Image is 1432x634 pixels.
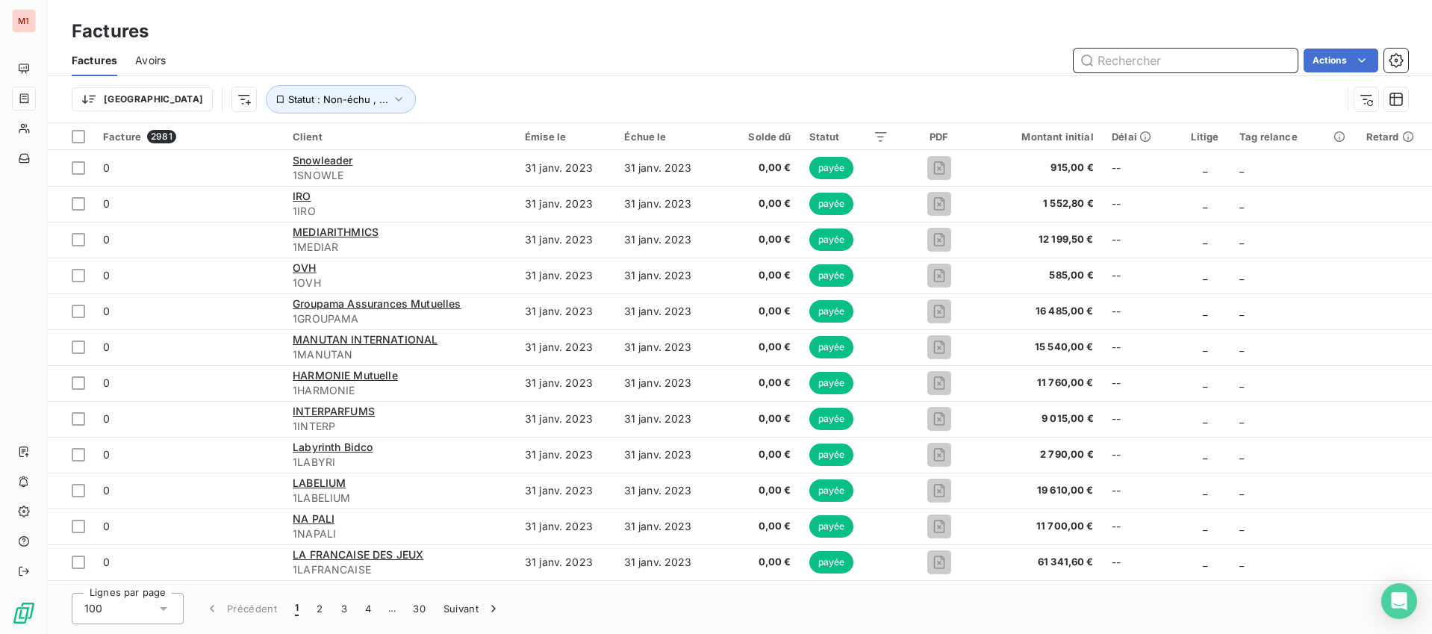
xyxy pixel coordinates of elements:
span: _ [1239,233,1244,246]
span: Factures [72,53,117,68]
span: 1HARMONIE [293,383,507,398]
div: Échue le [624,131,706,143]
span: 0 [103,484,110,497]
span: 0,00 € [723,340,791,355]
span: MANUTAN INTERNATIONAL [293,333,438,346]
td: -- [1103,150,1180,186]
td: 31 janv. 2023 [615,401,715,437]
td: 31 janv. 2023 [615,473,715,509]
span: 0 [103,520,110,532]
span: _ [1203,341,1207,353]
td: 31 janv. 2023 [516,544,615,580]
span: _ [1239,448,1244,461]
span: _ [1239,484,1244,497]
td: 31 janv. 2023 [516,329,615,365]
button: 1 [286,593,308,624]
span: _ [1239,269,1244,282]
span: 915,00 € [989,161,1094,175]
h3: Factures [72,18,149,45]
span: _ [1203,412,1207,425]
span: 16 485,00 € [989,304,1094,319]
span: Groupama Assurances Mutuelles [293,297,461,310]
span: _ [1239,520,1244,532]
span: 1 552,80 € [989,196,1094,211]
img: Logo LeanPay [12,601,36,625]
span: _ [1203,376,1207,389]
td: -- [1103,437,1180,473]
span: 0 [103,341,110,353]
span: 0 [103,197,110,210]
div: Solde dû [723,131,791,143]
span: HARMONIE Mutuelle [293,369,398,382]
span: 61 341,60 € [989,555,1094,570]
span: 100 [84,601,102,616]
span: _ [1203,233,1207,246]
td: -- [1103,186,1180,222]
span: 11 760,00 € [989,376,1094,391]
span: MEDIARITHMICS [293,226,379,238]
span: 0,00 € [723,268,791,283]
span: 585,00 € [989,268,1094,283]
td: -- [1103,401,1180,437]
td: 31 janv. 2023 [516,580,615,616]
td: 31 janv. 2023 [516,365,615,401]
td: 31 janv. 2023 [615,258,715,293]
span: payée [809,372,854,394]
td: 31 janv. 2023 [516,150,615,186]
span: payée [809,444,854,466]
span: 1LABELIUM [293,491,507,506]
div: Montant initial [989,131,1094,143]
td: -- [1103,293,1180,329]
span: 1MEDIAR [293,240,507,255]
div: Statut [809,131,889,143]
td: 31 janv. 2023 [615,365,715,401]
span: 1OVH [293,276,507,290]
span: 2981 [147,130,176,143]
td: -- [1103,258,1180,293]
td: 31 janv. 2023 [615,293,715,329]
td: 31 janv. 2023 [516,437,615,473]
button: Précédent [196,593,286,624]
span: 0 [103,412,110,425]
td: -- [1103,222,1180,258]
div: Délai [1112,131,1171,143]
td: 31 janv. 2023 [615,222,715,258]
span: _ [1239,305,1244,317]
span: 1IRO [293,204,507,219]
span: 1MANUTAN [293,347,507,362]
span: 12 199,50 € [989,232,1094,247]
input: Rechercher [1074,49,1298,72]
button: 2 [308,593,331,624]
span: 0,00 € [723,304,791,319]
span: 1INTERP [293,419,507,434]
span: LA FRANCAISE DES JEUX [293,548,423,561]
span: _ [1203,484,1207,497]
span: Facture [103,131,141,143]
span: 1LABYRI [293,455,507,470]
span: IRO [293,190,311,202]
td: 31 janv. 2023 [615,437,715,473]
span: 15 540,00 € [989,340,1094,355]
span: 11 700,00 € [989,519,1094,534]
span: 0 [103,161,110,174]
div: PDF [906,131,971,143]
div: Open Intercom Messenger [1381,583,1417,619]
div: Retard [1366,131,1423,143]
span: 19 610,00 € [989,483,1094,498]
td: 31 janv. 2023 [516,222,615,258]
span: 0 [103,269,110,282]
span: 0,00 € [723,447,791,462]
td: 31 janv. 2023 [615,150,715,186]
span: _ [1239,412,1244,425]
div: Litige [1188,131,1221,143]
span: Avoirs [135,53,166,68]
td: 31 janv. 2023 [615,329,715,365]
td: 31 janv. 2023 [516,293,615,329]
span: payée [809,193,854,215]
button: Actions [1304,49,1378,72]
td: 31 janv. 2023 [615,580,715,616]
span: payée [809,336,854,358]
div: Client [293,131,507,143]
td: 31 janv. 2023 [615,186,715,222]
span: payée [809,515,854,538]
